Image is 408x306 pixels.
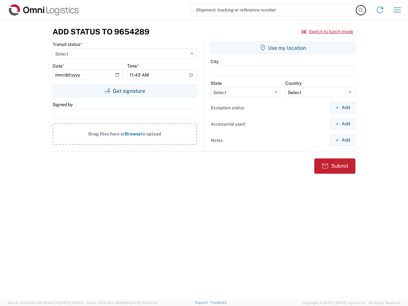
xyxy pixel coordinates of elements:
[125,131,141,136] span: Browse
[330,118,355,130] button: Add
[88,131,125,136] span: Drag files here or
[211,137,223,143] label: Notes
[141,131,161,136] span: to upload
[130,301,157,305] span: [DATE] 09:32:48
[191,4,356,16] input: Shipment, tracking or reference number
[285,80,302,86] label: Country
[53,84,197,97] button: Get signature
[314,158,355,174] button: Submit
[330,102,355,113] button: Add
[211,80,222,86] label: State
[301,26,353,37] button: Switch to batch mode
[211,59,219,64] label: City
[60,301,84,305] span: [DATE] 09:51:11
[302,300,400,306] span: Copyright © [DATE]-[DATE] Agistix Inc., All Rights Reserved
[330,134,355,146] button: Add
[195,301,211,304] a: Support
[53,41,82,47] label: Transit status
[53,63,64,69] label: Date
[127,63,139,69] label: Time
[86,301,157,305] span: Client: 2025.18.0-9839db4
[211,121,245,127] label: Accessorial used
[211,105,244,111] label: Exception status
[211,41,355,54] button: Use my location
[8,301,84,305] span: Server: 2025.18.0-dd719145275
[53,102,73,107] label: Signed by
[211,301,227,304] a: Feedback
[53,27,149,36] h3: Add Status to 9654289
